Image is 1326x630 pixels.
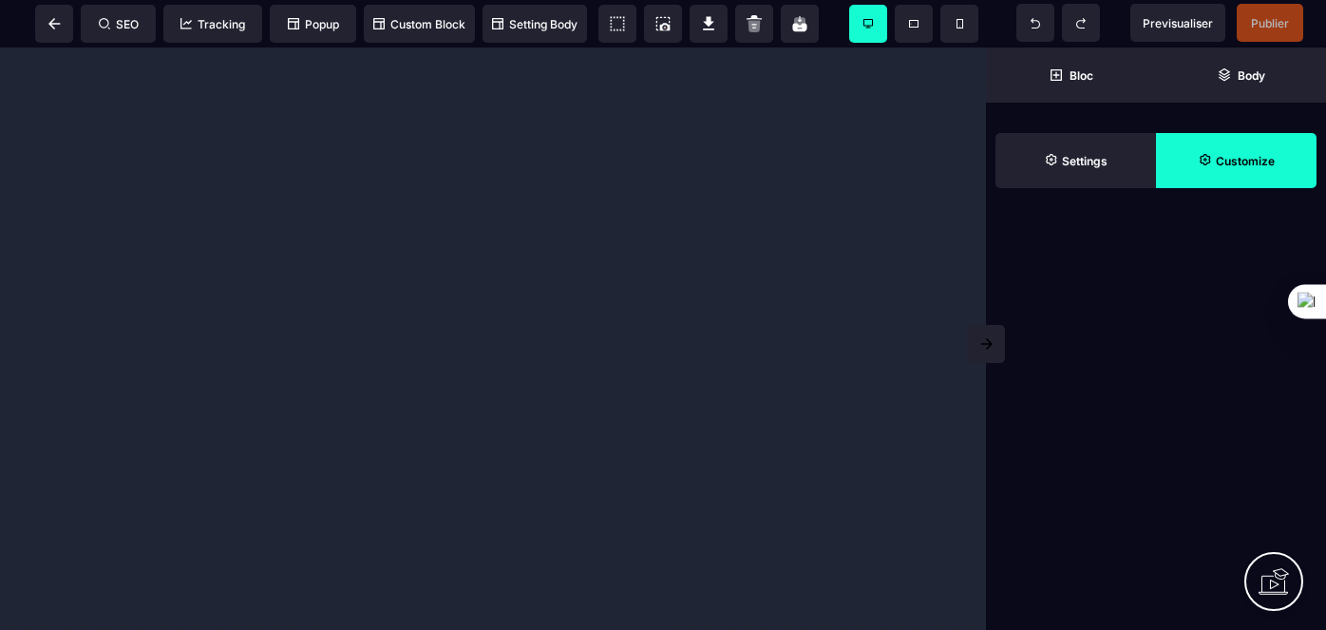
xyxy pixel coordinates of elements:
strong: Body [1238,68,1265,83]
span: Open Blocks [986,48,1156,103]
span: Preview [1130,4,1225,42]
strong: Bloc [1070,68,1093,83]
strong: Settings [1062,154,1108,168]
span: Screenshot [644,5,682,43]
span: Previsualiser [1143,16,1213,30]
span: Custom Block [373,17,465,31]
span: Open Style Manager [1156,133,1317,188]
span: Settings [995,133,1156,188]
span: Popup [288,17,339,31]
span: Setting Body [492,17,578,31]
span: Open Layer Manager [1156,48,1326,103]
span: SEO [99,17,139,31]
span: Publier [1251,16,1289,30]
strong: Customize [1216,154,1275,168]
span: Tracking [180,17,245,31]
span: View components [598,5,636,43]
